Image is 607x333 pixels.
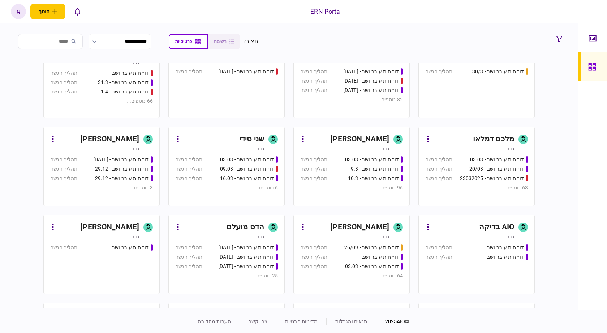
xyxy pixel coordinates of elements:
div: ת.ז [133,58,139,66]
a: תנאים והגבלות [335,319,367,324]
div: © 2025 AIO [376,318,409,325]
div: דו״חות עובר ושב - 26.12.24 [93,156,149,163]
div: ת.ז [383,233,389,240]
div: תהליך הגשה [300,156,327,163]
div: דו״חות עובר ושב - 24/09/24 [218,253,274,261]
a: נויה סקרת.זדו״חות עובר ושב - 19.03.2025תהליך הגשה [168,39,285,118]
a: [PERSON_NAME]ת.זדו״חות עובר ושב - 26.12.24תהליך הגשהדו״חות עובר ושב - 29.12תהליך הגשהדו״חות עובר ... [43,127,160,206]
div: א [11,4,26,19]
div: 63 נוספים ... [425,184,528,192]
a: [PERSON_NAME]ת.זדו״חות עובר ושב - 19/03/2025תהליך הגשהדו״חות עובר ושב - 19.3.25תהליך הגשהדו״חות ע... [293,39,410,118]
div: דו״חות עובר ושב - 26/09 [344,244,399,251]
div: דו״חות עובר ושב [112,244,149,251]
div: תהליך הגשה [175,68,202,75]
div: תהליך הגשה [50,69,77,77]
div: תהליך הגשה [50,79,77,86]
div: תהליך הגשה [50,175,77,182]
div: תהליך הגשה [425,253,452,261]
a: AIO בדיקהת.זדו״חות עובר ושבתהליך הגשהדו״חות עובר ושבתהליך הגשה [418,215,535,294]
div: דו״חות עובר ושב - 03.03 [345,156,399,163]
div: דו״חות עובר ושב - 19.03.2025 [218,68,274,75]
div: 66 נוספים ... [50,97,153,105]
div: דו״חות עובר ושב - 29.12 [95,165,149,173]
div: תהליך הגשה [300,244,327,251]
a: מדיניות פרטיות [285,319,318,324]
div: ת.ז [258,57,264,64]
div: תהליך הגשה [175,253,202,261]
div: תהליך הגשה [300,87,327,94]
button: פתח תפריט להוספת לקוח [30,4,65,19]
div: 6 נוספים ... [175,184,278,192]
a: [PERSON_NAME]ת.זדו״חות עובר ושב - 03.03תהליך הגשהדו״חות עובר ושב - 9.3תהליך הגשהדו״חות עובר ושב -... [293,127,410,206]
a: הדס מועלםת.זדו״חות עובר ושב - 23/09/24תהליך הגשהדו״חות עובר ושב - 24/09/24תהליך הגשהדו״חות עובר ו... [168,215,285,294]
div: דו״חות עובר ושב - 09.03 [220,165,274,173]
div: תהליך הגשה [175,165,202,173]
div: תהליך הגשה [425,244,452,251]
div: ת.ז [258,145,264,152]
a: צרו קשר [249,319,267,324]
div: דו״חות עובר ושב - 16.03 [220,175,274,182]
div: תהליך הגשה [50,156,77,163]
div: דו״חות עובר ושב - 19/03/2025 [343,68,399,75]
div: תהליך הגשה [425,68,452,75]
a: יסמין דוידית.זדו״חות עובר ושב - 30/3תהליך הגשה [418,39,535,118]
div: תהליך הגשה [300,165,327,173]
div: דו״חות עובר ושב [362,253,399,261]
a: מלכם דמלאות.זדו״חות עובר ושב - 03.03תהליך הגשהדו״חות עובר ושב - 20/03תהליך הגשהדו״חות עובר ושב - ... [418,127,535,206]
div: דו״חות עובר ושב - 03.03 [220,156,274,163]
div: דו״חות עובר ושב - 23032025 [460,175,524,182]
a: הערות מהדורה [198,319,231,324]
div: דו״חות עובר ושב - 25/09/24 [218,263,274,270]
div: דו״חות עובר ושב - 23/09/24 [218,244,274,251]
div: [PERSON_NAME] [80,133,139,145]
div: תהליך הגשה [175,244,202,251]
div: ת.ז [383,57,389,64]
div: [PERSON_NAME] [330,222,389,233]
div: דו״חות עובר ושב - 03.03 [345,263,399,270]
div: [PERSON_NAME] [330,133,389,145]
div: 82 נוספים ... [300,96,403,104]
div: תהליך הגשה [300,175,327,182]
div: AIO בדיקה [479,222,514,233]
div: 3 נוספים ... [50,184,153,192]
div: דו״חות עובר ושב - 10.3 [348,175,399,182]
div: הדס מועלם [227,222,264,233]
div: ת.ז [133,145,139,152]
div: ת.ז [508,233,514,240]
div: ת.ז [258,233,264,240]
div: ERN Portal [310,7,341,16]
div: דו״חות עובר ושב - 19.3.25 [343,87,399,94]
div: דו״חות עובר ושב - 1.4 [101,88,149,96]
div: תהליך הגשה [300,263,327,270]
div: תהליך הגשה [425,156,452,163]
div: תהליך הגשה [300,68,327,75]
div: דו״חות עובר ושב [487,244,524,251]
div: תהליך הגשה [175,175,202,182]
a: [PERSON_NAME]ת.זדו״חות עובר ושב - 26/09תהליך הגשהדו״חות עובר ושבתהליך הגשהדו״חות עובר ושב - 03.03... [293,215,410,294]
div: תצוגה [243,37,259,46]
div: תהליך הגשה [425,165,452,173]
div: 25 נוספים ... [175,272,278,280]
div: דו״חות עובר ושב - 03.03 [470,156,524,163]
div: דו״חות עובר ושב - 30/3 [472,68,524,75]
div: 96 נוספים ... [300,184,403,192]
div: שני סידי [239,133,264,145]
div: תהליך הגשה [50,165,77,173]
button: פתח רשימת התראות [70,4,85,19]
div: תהליך הגשה [50,244,77,251]
div: תהליך הגשה [300,77,327,85]
div: דו״חות עובר ושב - 19.3.25 [343,77,399,85]
div: דו״חות עובר ושב [112,69,149,77]
div: ת.ז [508,145,514,152]
a: [PERSON_NAME]ת.זדו״חות עובר ושבתהליך הגשה [43,215,160,294]
div: דו״חות עובר ושב - 29.12 [95,175,149,182]
button: כרטיסיות [169,34,208,49]
div: תהליך הגשה [300,253,327,261]
div: ת.ז [383,145,389,152]
span: רשימה [214,39,227,44]
a: שני סידית.זדו״חות עובר ושב - 03.03תהליך הגשהדו״חות עובר ושב - 09.03תהליך הגשהדו״חות עובר ושב - 16... [168,127,285,206]
div: ת.ז [133,233,139,240]
div: דו״חות עובר ושב - 9.3 [351,165,399,173]
div: תהליך הגשה [50,88,77,96]
div: תהליך הגשה [425,175,452,182]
